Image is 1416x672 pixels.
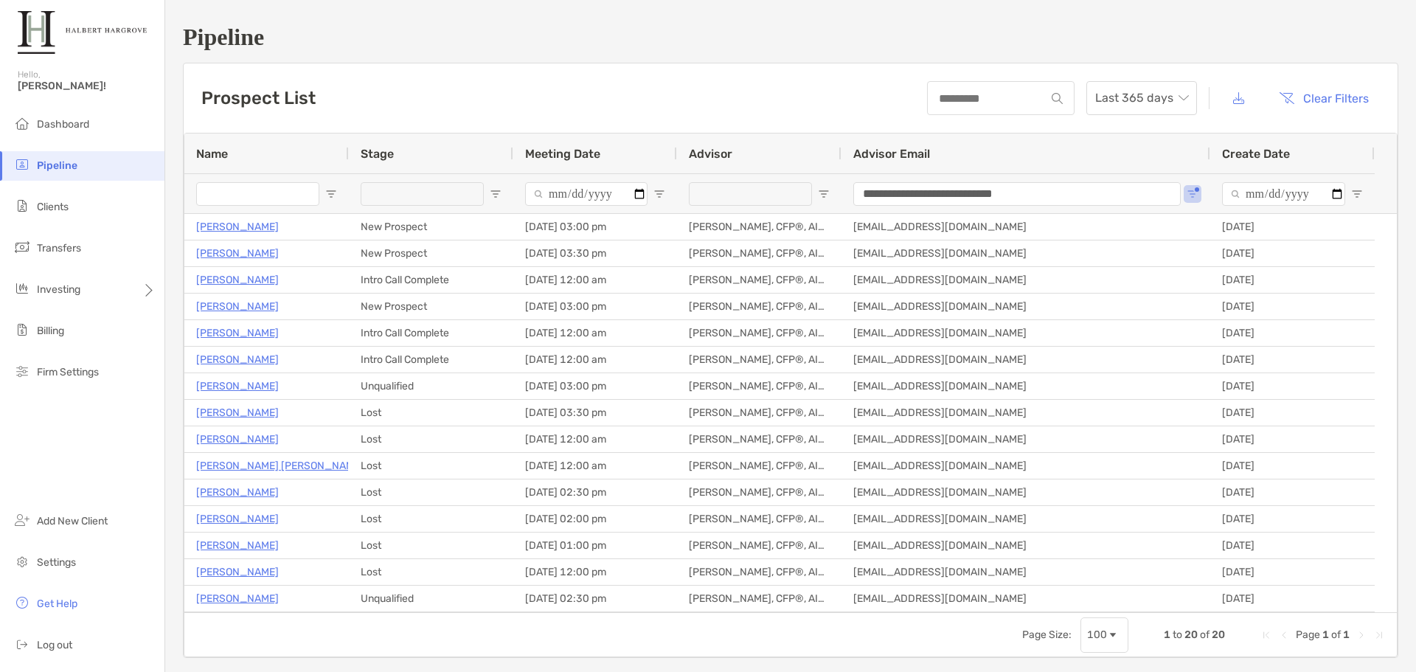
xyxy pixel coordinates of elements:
div: Next Page [1356,629,1367,641]
span: Advisor [689,147,732,161]
div: Unqualified [349,373,513,399]
button: Open Filter Menu [1351,188,1363,200]
a: [PERSON_NAME] [196,324,279,342]
img: add_new_client icon [13,511,31,529]
p: [PERSON_NAME] [196,536,279,555]
input: Create Date Filter Input [1222,182,1345,206]
div: Page Size: [1022,628,1072,641]
a: [PERSON_NAME] [196,377,279,395]
a: [PERSON_NAME] [196,218,279,236]
a: [PERSON_NAME] [196,589,279,608]
div: [EMAIL_ADDRESS][DOMAIN_NAME] [841,214,1210,240]
a: [PERSON_NAME] [196,244,279,263]
div: [PERSON_NAME], CFP®, AIF® [677,453,841,479]
div: [DATE] 12:00 am [513,347,677,373]
div: [EMAIL_ADDRESS][DOMAIN_NAME] [841,373,1210,399]
a: [PERSON_NAME] [196,483,279,502]
div: [PERSON_NAME], CFP®, AIF® [677,347,841,373]
a: [PERSON_NAME] [196,510,279,528]
img: billing icon [13,321,31,339]
a: [PERSON_NAME] [PERSON_NAME] [196,457,364,475]
span: Dashboard [37,118,89,131]
img: transfers icon [13,238,31,256]
div: Intro Call Complete [349,320,513,346]
button: Open Filter Menu [818,188,830,200]
div: [DATE] [1210,214,1375,240]
span: Name [196,147,228,161]
a: [PERSON_NAME] [196,403,279,422]
div: New Prospect [349,294,513,319]
div: [PERSON_NAME], CFP®, AIF® [677,294,841,319]
button: Clear Filters [1268,82,1380,114]
div: [PERSON_NAME], CFP®, AIF® [677,320,841,346]
div: [DATE] 03:00 pm [513,294,677,319]
div: Lost [349,559,513,585]
div: [DATE] [1210,320,1375,346]
div: Intro Call Complete [349,347,513,373]
span: 1 [1164,628,1170,641]
div: [DATE] [1210,294,1375,319]
img: firm-settings icon [13,362,31,380]
div: [PERSON_NAME], CFP®, AIF® [677,479,841,505]
div: Previous Page [1278,629,1290,641]
div: [DATE] 03:00 pm [513,214,677,240]
div: [EMAIL_ADDRESS][DOMAIN_NAME] [841,347,1210,373]
div: [DATE] [1210,240,1375,266]
div: Lost [349,426,513,452]
span: Clients [37,201,69,213]
div: First Page [1260,629,1272,641]
div: [PERSON_NAME], CFP®, AIF® [677,400,841,426]
div: [DATE] 03:30 pm [513,240,677,266]
div: [EMAIL_ADDRESS][DOMAIN_NAME] [841,533,1210,558]
div: [EMAIL_ADDRESS][DOMAIN_NAME] [841,453,1210,479]
div: [DATE] [1210,373,1375,399]
button: Open Filter Menu [490,188,502,200]
span: Advisor Email [853,147,930,161]
div: [DATE] 01:00 pm [513,533,677,558]
a: [PERSON_NAME] [196,297,279,316]
img: settings icon [13,553,31,570]
div: [DATE] [1210,453,1375,479]
p: [PERSON_NAME] [196,350,279,369]
span: Stage [361,147,394,161]
h1: Pipeline [183,24,1398,51]
div: [PERSON_NAME], CFP®, AIF® [677,426,841,452]
div: Lost [349,479,513,505]
div: [EMAIL_ADDRESS][DOMAIN_NAME] [841,586,1210,612]
div: [PERSON_NAME], CFP®, AIF® [677,506,841,532]
span: Settings [37,556,76,569]
span: 20 [1184,628,1198,641]
span: Create Date [1222,147,1290,161]
div: Intro Call Complete [349,267,513,293]
div: New Prospect [349,214,513,240]
button: Open Filter Menu [325,188,337,200]
div: Unqualified [349,586,513,612]
span: 1 [1322,628,1329,641]
div: [DATE] 12:00 pm [513,559,677,585]
span: Billing [37,325,64,337]
span: Investing [37,283,80,296]
div: [DATE] 12:00 am [513,320,677,346]
div: [PERSON_NAME], CFP®, AIF® [677,240,841,266]
div: [EMAIL_ADDRESS][DOMAIN_NAME] [841,426,1210,452]
img: input icon [1052,93,1063,104]
span: [PERSON_NAME]! [18,80,156,92]
img: pipeline icon [13,156,31,173]
a: [PERSON_NAME] [196,271,279,289]
div: [DATE] 12:00 am [513,267,677,293]
div: [EMAIL_ADDRESS][DOMAIN_NAME] [841,320,1210,346]
img: Zoe Logo [18,6,147,59]
a: [PERSON_NAME] [196,563,279,581]
span: Get Help [37,597,77,610]
div: [EMAIL_ADDRESS][DOMAIN_NAME] [841,240,1210,266]
div: [DATE] [1210,479,1375,505]
img: clients icon [13,197,31,215]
